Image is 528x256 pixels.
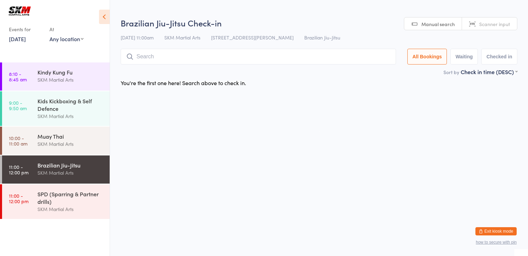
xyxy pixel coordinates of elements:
time: 9:00 - 9:50 am [9,100,27,111]
div: SKM Martial Arts [37,140,104,148]
div: SKM Martial Arts [37,169,104,177]
time: 11:00 - 12:00 pm [9,164,29,175]
a: 10:00 -11:00 amMuay ThaiSKM Martial Arts [2,127,110,155]
span: [DATE] 11:00am [121,34,154,41]
div: SKM Martial Arts [37,112,104,120]
a: 8:10 -8:45 amKindy Kung FuSKM Martial Arts [2,62,110,91]
div: Brazilian Jiu-Jitsu [37,161,104,169]
a: 9:00 -9:50 amKids Kickboxing & Self DefenceSKM Martial Arts [2,91,110,126]
div: Muay Thai [37,132,104,140]
div: Check in time (DESC) [461,68,517,75]
a: 11:00 -12:00 pmSPD (Sparring & Partner drills)SKM Martial Arts [2,184,110,219]
div: SPD (Sparring & Partner drills) [37,190,104,205]
button: Checked in [481,49,517,65]
img: SKM Martial Arts [7,5,33,17]
time: 11:00 - 12:00 pm [9,193,29,204]
label: Sort by [443,69,459,75]
div: SKM Martial Arts [37,76,104,84]
button: Exit kiosk mode [475,227,517,235]
span: SKM Martial Arts [164,34,200,41]
div: Kindy Kung Fu [37,68,104,76]
div: At [49,24,84,35]
div: Any location [49,35,84,43]
div: You're the first one here! Search above to check in. [121,79,246,86]
input: Search [121,49,396,65]
a: [DATE] [9,35,26,43]
h2: Brazilian Jiu-Jitsu Check-in [121,17,517,28]
div: SKM Martial Arts [37,205,104,213]
span: [STREET_ADDRESS][PERSON_NAME] [211,34,294,41]
time: 8:10 - 8:45 am [9,71,27,82]
span: Manual search [421,21,455,27]
div: Events for [9,24,43,35]
time: 10:00 - 11:00 am [9,135,27,146]
button: how to secure with pin [476,240,517,245]
span: Brazilian Jiu-Jitsu [304,34,340,41]
div: Kids Kickboxing & Self Defence [37,97,104,112]
span: Scanner input [479,21,510,27]
button: All Bookings [407,49,447,65]
button: Waiting [450,49,478,65]
a: 11:00 -12:00 pmBrazilian Jiu-JitsuSKM Martial Arts [2,155,110,184]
